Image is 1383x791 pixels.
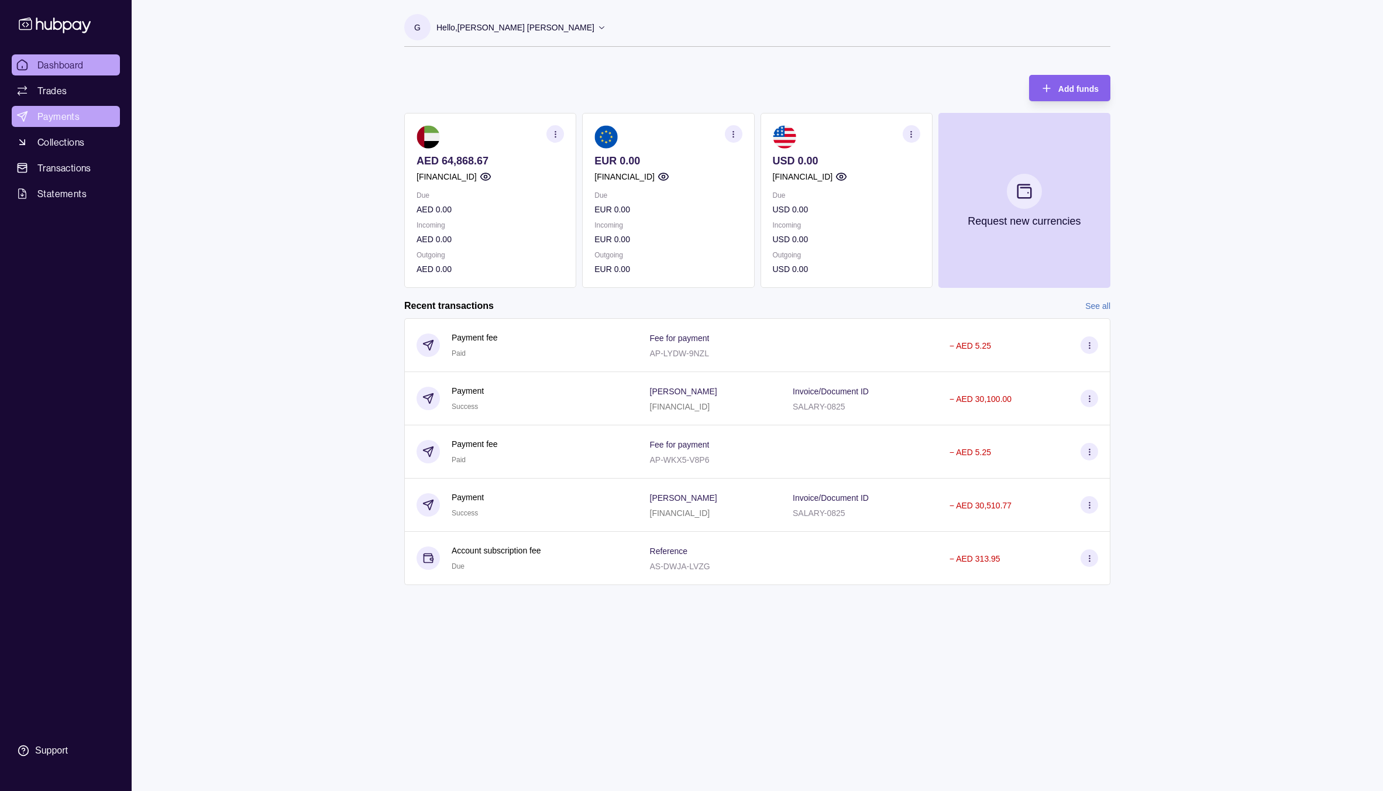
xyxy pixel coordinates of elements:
p: [PERSON_NAME] [650,493,717,503]
p: USD 0.00 [773,154,920,167]
p: AED 0.00 [417,233,564,246]
p: Hello, [PERSON_NAME] [PERSON_NAME] [436,21,594,34]
span: Due [452,562,465,570]
p: SALARY-0825 [793,508,845,518]
p: Outgoing [594,249,742,262]
p: [PERSON_NAME] [650,387,717,396]
span: Collections [37,135,84,149]
p: Due [594,189,742,202]
span: Statements [37,187,87,201]
p: Invoice/Document ID [793,387,869,396]
p: Due [417,189,564,202]
a: Dashboard [12,54,120,75]
span: Trades [37,84,67,98]
span: Paid [452,456,466,464]
p: [FINANCIAL_ID] [417,170,477,183]
p: Incoming [594,219,742,232]
p: G [414,21,421,34]
p: SALARY-0825 [793,402,845,411]
p: AS-DWJA-LVZG [650,562,710,571]
img: us [773,125,796,149]
p: AP-WKX5-V8P6 [650,455,710,465]
p: EUR 0.00 [594,154,742,167]
p: Incoming [773,219,920,232]
button: Add funds [1029,75,1110,101]
p: AED 0.00 [417,203,564,216]
span: Paid [452,349,466,357]
span: Success [452,403,478,411]
p: − AED 5.25 [949,341,991,350]
p: − AED 313.95 [949,554,1000,563]
p: Payment [452,384,484,397]
p: [FINANCIAL_ID] [650,508,710,518]
p: Reference [650,546,688,556]
p: Account subscription fee [452,544,541,557]
p: EUR 0.00 [594,203,742,216]
p: Outgoing [773,249,920,262]
p: Fee for payment [650,333,710,343]
p: Payment fee [452,331,498,344]
img: eu [594,125,618,149]
h2: Recent transactions [404,300,494,312]
p: Due [773,189,920,202]
p: [FINANCIAL_ID] [594,170,655,183]
a: Payments [12,106,120,127]
span: Success [452,509,478,517]
a: See all [1085,300,1110,312]
p: [FINANCIAL_ID] [650,402,710,411]
p: EUR 0.00 [594,233,742,246]
p: USD 0.00 [773,263,920,276]
img: ae [417,125,440,149]
button: Request new currencies [938,113,1110,288]
p: USD 0.00 [773,203,920,216]
div: Support [35,744,68,757]
span: Transactions [37,161,91,175]
p: Outgoing [417,249,564,262]
p: EUR 0.00 [594,263,742,276]
p: Incoming [417,219,564,232]
p: Payment fee [452,438,498,450]
p: AP-LYDW-9NZL [650,349,709,358]
p: − AED 30,100.00 [949,394,1012,404]
a: Transactions [12,157,120,178]
p: Request new currencies [968,215,1081,228]
a: Support [12,738,120,763]
p: AED 64,868.67 [417,154,564,167]
span: Add funds [1058,84,1099,94]
p: Fee for payment [650,440,710,449]
span: Dashboard [37,58,84,72]
a: Trades [12,80,120,101]
p: Payment [452,491,484,504]
a: Statements [12,183,120,204]
p: Invoice/Document ID [793,493,869,503]
a: Collections [12,132,120,153]
p: − AED 5.25 [949,448,991,457]
span: Payments [37,109,80,123]
p: AED 0.00 [417,263,564,276]
p: [FINANCIAL_ID] [773,170,833,183]
p: − AED 30,510.77 [949,501,1012,510]
p: USD 0.00 [773,233,920,246]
